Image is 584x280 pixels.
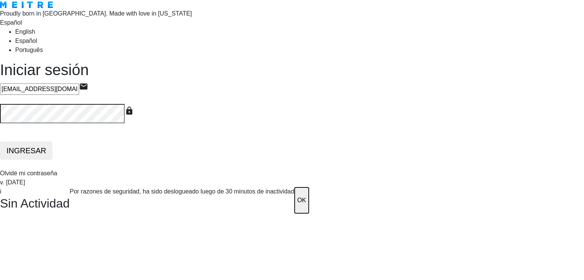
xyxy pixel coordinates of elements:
a: English [15,28,35,35]
div: Por razones de seguridad, ha sido deslogueado luego de 30 minutos de inactividad [70,187,294,196]
i: email [79,82,88,91]
a: Español [15,38,37,44]
a: Português [15,47,43,53]
button: OK [294,187,309,214]
i: lock [125,106,134,115]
